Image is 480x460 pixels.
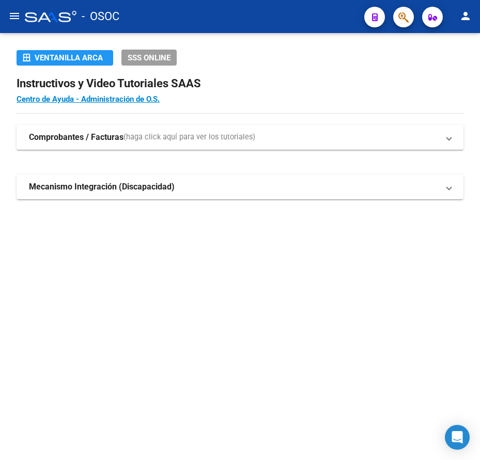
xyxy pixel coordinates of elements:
span: (haga click aquí para ver los tutoriales) [123,132,255,143]
span: - OSOC [82,5,119,28]
h2: Instructivos y Video Tutoriales SAAS [17,74,463,93]
strong: Mecanismo Integración (Discapacidad) [29,181,175,193]
span: SSS ONLINE [128,53,171,62]
div: Open Intercom Messenger [445,425,470,450]
mat-expansion-panel-header: Mecanismo Integración (Discapacidad) [17,175,463,199]
mat-icon: person [459,10,472,22]
div: Ventanilla ARCA [23,50,107,66]
button: SSS ONLINE [121,50,177,66]
button: Ventanilla ARCA [17,50,113,66]
mat-icon: menu [8,10,21,22]
mat-expansion-panel-header: Comprobantes / Facturas(haga click aquí para ver los tutoriales) [17,125,463,150]
a: Centro de Ayuda - Administración de O.S. [17,94,160,104]
strong: Comprobantes / Facturas [29,132,123,143]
